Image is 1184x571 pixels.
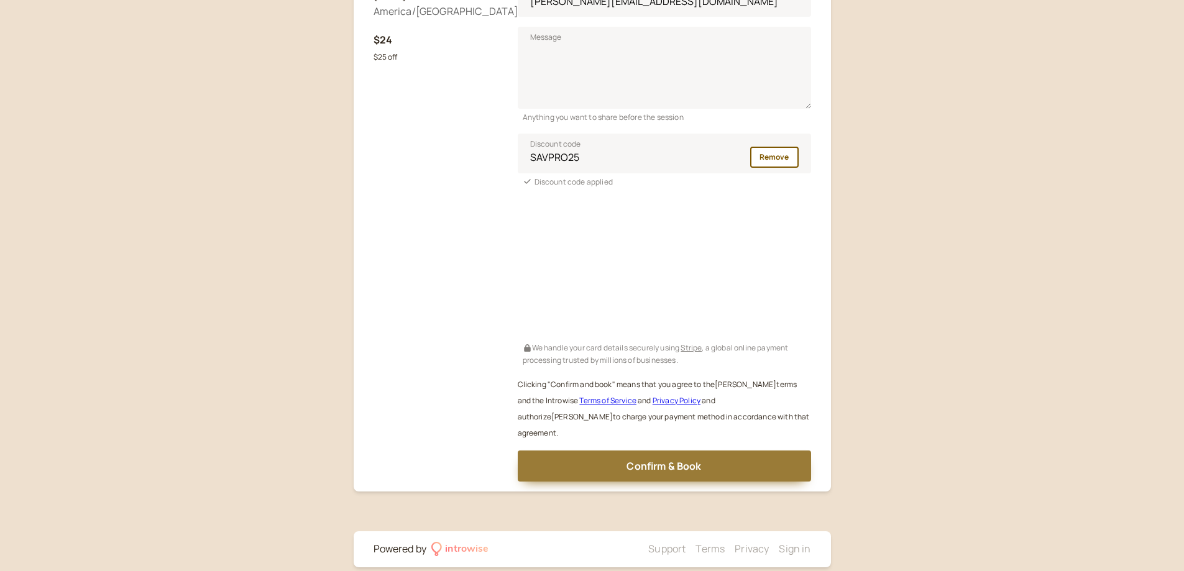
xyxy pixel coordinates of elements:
[779,542,810,555] a: Sign in
[518,339,811,366] div: We handle your card details securely using , a global online payment processing trusted by millio...
[760,152,789,162] span: Remove
[648,542,686,555] a: Support
[445,541,489,557] div: introwise
[374,4,498,20] div: America/[GEOGRAPHIC_DATA]
[735,542,769,555] a: Privacy
[515,195,814,339] iframe: Secure payment input frame
[518,134,811,173] input: Discount code
[626,459,701,473] span: Confirm & Book
[518,109,811,123] div: Anything you want to share before the session
[518,379,810,438] small: Clicking "Confirm and book" means that you agree to the [PERSON_NAME] terms and the Introwise and...
[374,541,427,557] div: Powered by
[579,395,636,406] a: Terms of Service
[530,138,581,150] span: Discount code
[695,542,725,555] a: Terms
[653,395,700,406] a: Privacy Policy
[535,176,613,187] span: Discount code applied
[518,450,811,482] button: Confirm & Book
[374,52,398,62] small: $25 off
[681,342,702,353] a: Stripe
[750,147,799,168] button: Remove
[518,27,811,109] textarea: Message
[431,541,489,557] a: introwise
[530,31,562,43] span: Message
[374,33,392,47] b: $24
